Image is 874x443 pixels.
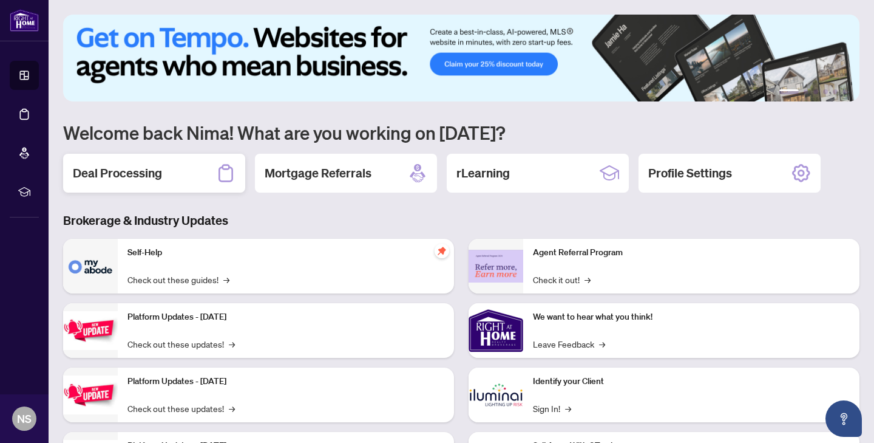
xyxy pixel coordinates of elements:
[127,311,444,324] p: Platform Updates - [DATE]
[599,337,605,351] span: →
[63,239,118,294] img: Self-Help
[127,337,235,351] a: Check out these updates!→
[63,15,859,101] img: Slide 0
[469,303,523,358] img: We want to hear what you think!
[648,165,732,182] h2: Profile Settings
[435,244,449,258] span: pushpin
[63,121,859,144] h1: Welcome back Nima! What are you working on [DATE]?
[63,376,118,414] img: Platform Updates - July 8, 2025
[533,402,571,415] a: Sign In!→
[17,410,32,427] span: NS
[265,165,371,182] h2: Mortgage Referrals
[63,311,118,349] img: Platform Updates - July 21, 2025
[10,9,39,32] img: logo
[127,402,235,415] a: Check out these updates!→
[823,89,828,94] button: 4
[533,311,850,324] p: We want to hear what you think!
[584,273,591,286] span: →
[533,273,591,286] a: Check it out!→
[533,375,850,388] p: Identify your Client
[469,250,523,283] img: Agent Referral Program
[63,212,859,229] h3: Brokerage & Industry Updates
[825,400,862,437] button: Open asap
[565,402,571,415] span: →
[533,246,850,259] p: Agent Referral Program
[833,89,838,94] button: 5
[127,246,444,259] p: Self-Help
[533,337,605,351] a: Leave Feedback→
[229,402,235,415] span: →
[229,337,235,351] span: →
[127,375,444,388] p: Platform Updates - [DATE]
[842,89,847,94] button: 6
[813,89,818,94] button: 3
[127,273,229,286] a: Check out these guides!→
[779,89,799,94] button: 1
[73,165,162,182] h2: Deal Processing
[456,165,510,182] h2: rLearning
[223,273,229,286] span: →
[804,89,808,94] button: 2
[469,368,523,422] img: Identify your Client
